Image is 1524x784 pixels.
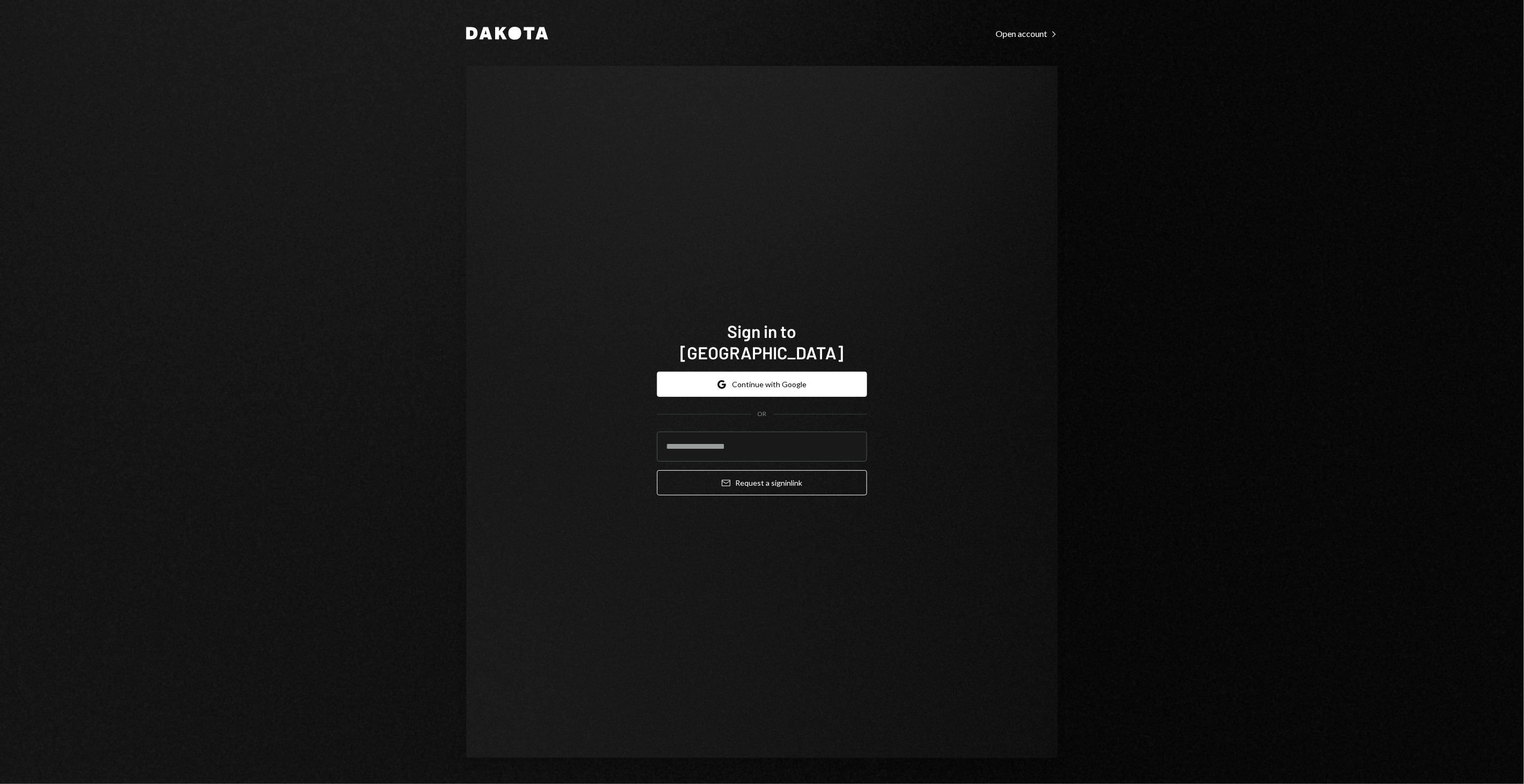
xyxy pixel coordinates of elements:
div: Open account [996,28,1058,39]
div: OR [758,410,767,419]
button: Request a signinlink [657,470,867,495]
h1: Sign in to [GEOGRAPHIC_DATA] [657,320,867,363]
a: Open account [996,27,1058,39]
button: Continue with Google [657,372,867,397]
